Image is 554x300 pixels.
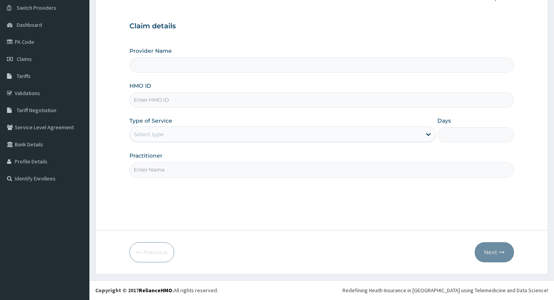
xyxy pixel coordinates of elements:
div: Select type [134,130,164,138]
input: Enter HMO ID [129,92,514,108]
strong: Copyright © 2017 . [95,287,174,294]
a: RelianceHMO [139,287,172,294]
span: Tariffs [17,73,31,80]
button: Next [475,242,514,262]
label: Days [437,117,451,125]
span: Switch Providers [17,4,56,11]
div: Redefining Heath Insurance in [GEOGRAPHIC_DATA] using Telemedicine and Data Science! [343,286,548,294]
label: HMO ID [129,82,151,90]
label: Type of Service [129,117,172,125]
span: Tariff Negotiation [17,107,56,114]
button: Previous [129,242,174,262]
span: Claims [17,55,32,62]
footer: All rights reserved. [89,280,554,300]
span: Dashboard [17,21,42,28]
label: Provider Name [129,47,172,55]
label: Practitioner [129,152,163,160]
h3: Claim details [129,22,514,31]
input: Enter Name [129,162,514,177]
